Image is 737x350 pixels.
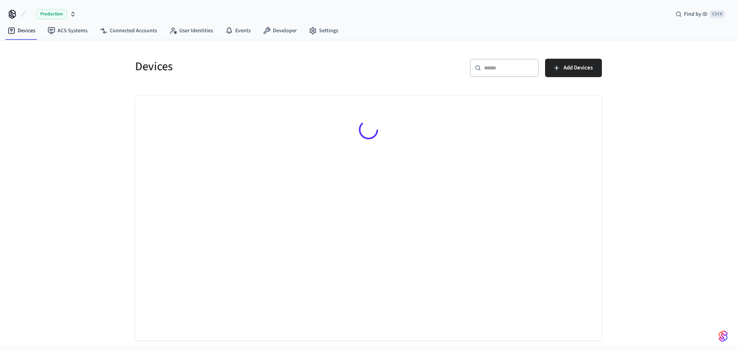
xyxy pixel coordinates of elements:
[135,59,364,74] h5: Devices
[219,24,257,38] a: Events
[684,10,707,18] span: Find by ID
[563,63,593,73] span: Add Devices
[163,24,219,38] a: User Identities
[669,7,731,21] div: Find by IDCtrl K
[2,24,41,38] a: Devices
[36,9,67,19] span: Production
[710,10,725,18] span: Ctrl K
[719,330,728,342] img: SeamLogoGradient.69752ec5.svg
[545,59,602,77] button: Add Devices
[94,24,163,38] a: Connected Accounts
[303,24,344,38] a: Settings
[41,24,94,38] a: ACS Systems
[257,24,303,38] a: Developer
